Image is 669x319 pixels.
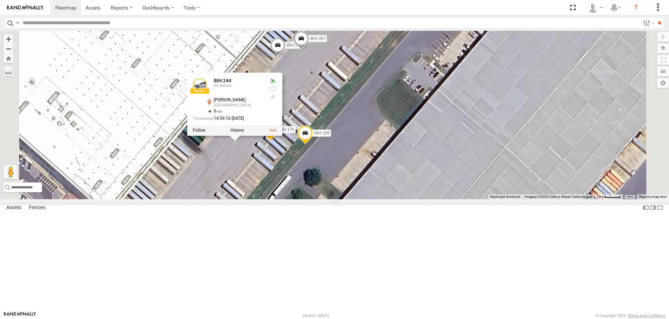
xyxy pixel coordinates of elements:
span: BIH 159 [314,131,329,136]
label: Assets [3,203,25,213]
a: Terms (opens in new tab) [626,195,634,198]
div: All Assets [214,84,263,88]
div: Valid GPS Fix [268,78,277,84]
div: Version: 308.01 [303,313,329,318]
div: No battery health information received from this device. [268,86,277,92]
label: Dock Summary Table to the Left [642,203,649,213]
div: [GEOGRAPHIC_DATA] [214,103,263,108]
label: Search Query [15,18,20,28]
a: Terms and Conditions [628,313,665,318]
div: [PERSON_NAME] [214,98,263,103]
a: Visit our Website [4,312,36,319]
a: View Asset Details [269,128,277,133]
span: BIH 176 [279,127,294,132]
button: Zoom in [3,34,13,44]
div: © Copyright 2025 - [596,313,665,318]
span: 10 m [597,195,605,199]
label: Realtime tracking of Asset [193,128,205,133]
a: BIH 244 [214,78,231,84]
label: Fences [26,203,49,213]
button: Map Scale: 10 m per 42 pixels [594,194,623,199]
img: rand-logo.svg [7,5,43,10]
div: Last Event GSM Signal Strength [268,93,277,99]
span: BIH 267 [310,36,325,41]
span: Imagery ©2025 Airbus, Maxar Technologies [524,195,592,199]
a: View Asset Details [193,78,207,92]
label: Measure [3,67,13,76]
span: 0 [214,109,223,113]
label: Map Settings [657,78,669,88]
button: Zoom Home [3,54,13,63]
div: Date/time of location update [193,117,263,121]
label: Dock Summary Table to the Right [649,203,656,213]
label: Search Filter Options [640,18,655,28]
i: ? [630,2,641,13]
a: Report a map error [639,195,667,199]
button: Keyboard shortcuts [490,194,520,199]
label: Hide Summary Table [657,203,664,213]
button: Zoom out [3,44,13,54]
label: View Asset History [231,128,244,133]
button: Drag Pegman onto the map to open Street View [3,165,17,179]
div: Nele . [585,2,605,13]
span: BIH 51 [287,43,300,48]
